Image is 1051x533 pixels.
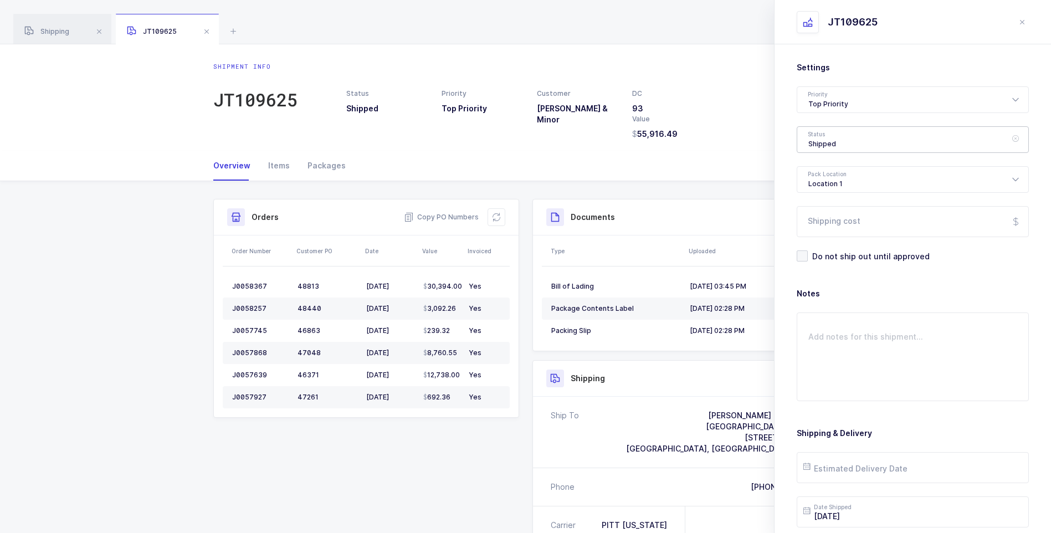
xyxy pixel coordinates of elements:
span: [GEOGRAPHIC_DATA], [GEOGRAPHIC_DATA], 15086 [626,444,819,453]
span: Yes [469,304,481,312]
span: 692.36 [423,393,450,402]
div: Shipment info [213,62,298,71]
div: J0057745 [232,326,289,335]
div: Value [632,114,714,124]
div: [DATE] [366,326,414,335]
div: 47261 [298,393,357,402]
h3: 93 [632,103,714,114]
div: Priority [442,89,524,99]
span: 30,394.00 [423,282,462,291]
div: DC [632,89,714,99]
h3: Settings [797,62,1029,73]
div: J0057927 [232,393,289,402]
span: Yes [469,371,481,379]
div: [DATE] 03:45 PM [690,282,819,291]
span: 239.32 [423,326,450,335]
div: 46863 [298,326,357,335]
span: 8,760.55 [423,348,457,357]
div: 47048 [298,348,357,357]
div: [DATE] [366,371,414,380]
div: Packages [299,151,346,181]
span: 55,916.49 [632,129,678,140]
div: 48813 [298,282,357,291]
input: Shipping cost [797,206,1029,237]
span: Yes [469,326,481,335]
div: [PHONE_NUMBER] [751,481,819,493]
span: Yes [469,282,481,290]
h3: Shipped [346,103,428,114]
div: Bill of Lading [551,282,681,291]
span: Shipping [24,27,69,35]
div: Carrier [551,520,580,531]
span: 3,092.26 [423,304,456,313]
div: [DATE] [366,348,414,357]
div: PITT [US_STATE] [602,520,667,531]
div: J0057639 [232,371,289,380]
h3: Shipping & Delivery [797,428,1029,439]
div: Status [346,89,428,99]
div: Items [259,151,299,181]
div: 46371 [298,371,357,380]
span: 12,738.00 [423,371,460,380]
span: Yes [469,348,481,357]
div: Packing Slip [551,326,681,335]
div: J0057868 [232,348,289,357]
div: [DATE] 02:28 PM [690,304,819,313]
div: J0058257 [232,304,289,313]
div: Phone [551,481,575,493]
div: [DATE] [366,282,414,291]
h3: Top Priority [442,103,524,114]
div: 48440 [298,304,357,313]
div: Package Contents Label [551,304,681,313]
div: Ship To [551,410,579,454]
span: Do not ship out until approved [808,251,930,262]
div: J0058367 [232,282,289,291]
div: [DATE] [366,393,414,402]
div: [PERSON_NAME] & Minor #93 [626,410,819,421]
div: Invoiced [468,247,506,255]
div: Value [422,247,461,255]
div: Overview [213,151,259,181]
span: Yes [469,393,481,401]
div: [DATE] 02:28 PM [690,326,819,335]
h3: Documents [571,212,615,223]
button: close drawer [1016,16,1029,29]
span: JT109625 [127,27,177,35]
div: Order Number [232,247,290,255]
div: Date [365,247,416,255]
h3: Orders [252,212,279,223]
h3: [PERSON_NAME] & Minor [537,103,619,125]
div: Customer [537,89,619,99]
div: [STREET_ADDRESS] [626,432,819,443]
div: [DATE] [366,304,414,313]
div: Uploaded [689,247,826,255]
h3: Shipping [571,373,605,384]
div: Type [551,247,682,255]
button: Copy PO Numbers [404,212,479,223]
h3: Notes [797,288,1029,299]
div: JT109625 [828,16,878,29]
div: Customer PO [296,247,358,255]
div: [GEOGRAPHIC_DATA] 442593 [626,421,819,432]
